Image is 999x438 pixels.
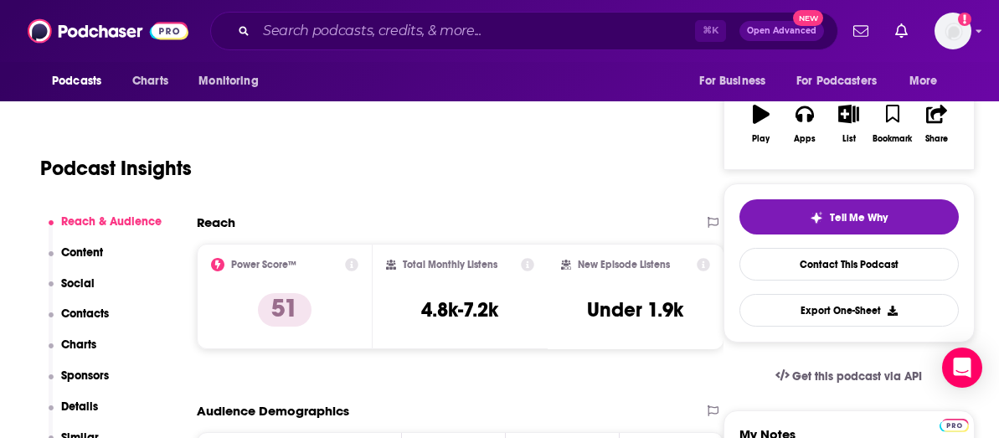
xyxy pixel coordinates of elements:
[695,20,726,42] span: ⌘ K
[61,307,109,321] p: Contacts
[785,65,901,97] button: open menu
[132,70,168,93] span: Charts
[792,369,922,384] span: Get this podcast via API
[739,94,783,154] button: Play
[793,10,823,26] span: New
[747,27,816,35] span: Open Advanced
[121,65,178,97] a: Charts
[873,134,912,144] div: Bookmark
[40,156,192,181] h1: Podcast Insights
[61,276,95,291] p: Social
[231,259,296,271] h2: Power Score™
[49,307,110,338] button: Contacts
[888,17,914,45] a: Show notifications dropdown
[61,368,109,383] p: Sponsors
[187,65,280,97] button: open menu
[940,416,969,432] a: Pro website
[52,70,101,93] span: Podcasts
[935,13,971,49] img: User Profile
[61,245,103,260] p: Content
[739,21,824,41] button: Open AdvancedNew
[198,70,258,93] span: Monitoring
[49,399,99,430] button: Details
[871,94,914,154] button: Bookmark
[687,65,786,97] button: open menu
[40,65,123,97] button: open menu
[28,15,188,47] img: Podchaser - Follow, Share and Rate Podcasts
[794,134,816,144] div: Apps
[935,13,971,49] span: Logged in as KTMSseat4
[739,294,959,327] button: Export One-Sheet
[403,259,497,271] h2: Total Monthly Listens
[49,368,110,399] button: Sponsors
[739,248,959,281] a: Contact This Podcast
[197,403,349,419] h2: Audience Demographics
[842,134,856,144] div: List
[935,13,971,49] button: Show profile menu
[61,399,98,414] p: Details
[762,356,936,397] a: Get this podcast via API
[940,419,969,432] img: Podchaser Pro
[830,211,888,224] span: Tell Me Why
[796,70,877,93] span: For Podcasters
[258,293,312,327] p: 51
[256,18,695,44] input: Search podcasts, credits, & more...
[914,94,958,154] button: Share
[49,276,95,307] button: Social
[810,211,823,224] img: tell me why sparkle
[49,214,162,245] button: Reach & Audience
[210,12,838,50] div: Search podcasts, credits, & more...
[847,17,875,45] a: Show notifications dropdown
[421,297,498,322] h3: 4.8k-7.2k
[898,65,959,97] button: open menu
[61,214,162,229] p: Reach & Audience
[826,94,870,154] button: List
[909,70,938,93] span: More
[739,199,959,234] button: tell me why sparkleTell Me Why
[783,94,826,154] button: Apps
[49,338,97,368] button: Charts
[49,245,104,276] button: Content
[925,134,948,144] div: Share
[197,214,235,230] h2: Reach
[587,297,683,322] h3: Under 1.9k
[578,259,670,271] h2: New Episode Listens
[942,348,982,388] div: Open Intercom Messenger
[752,134,770,144] div: Play
[958,13,971,26] svg: Add a profile image
[699,70,765,93] span: For Business
[61,338,96,352] p: Charts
